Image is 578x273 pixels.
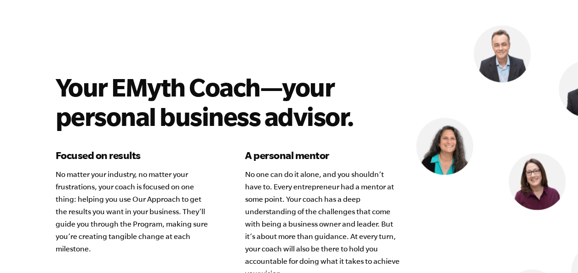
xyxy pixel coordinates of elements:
img: Melinda Lawson, EMyth Business Coach [509,153,566,210]
h3: A personal mentor [245,148,400,162]
p: No matter your industry, no matter your frustrations, your coach is focused on one thing: helping... [56,168,211,255]
iframe: Chat Widget [532,229,578,273]
img: Nick Lawler, EMyth Business Coach [474,25,531,82]
img: Judith Lerner, EMyth Business Coach [416,118,473,175]
h3: Focused on results [56,148,211,162]
h2: Your EMyth Coach—your personal business advisor. [56,72,378,131]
